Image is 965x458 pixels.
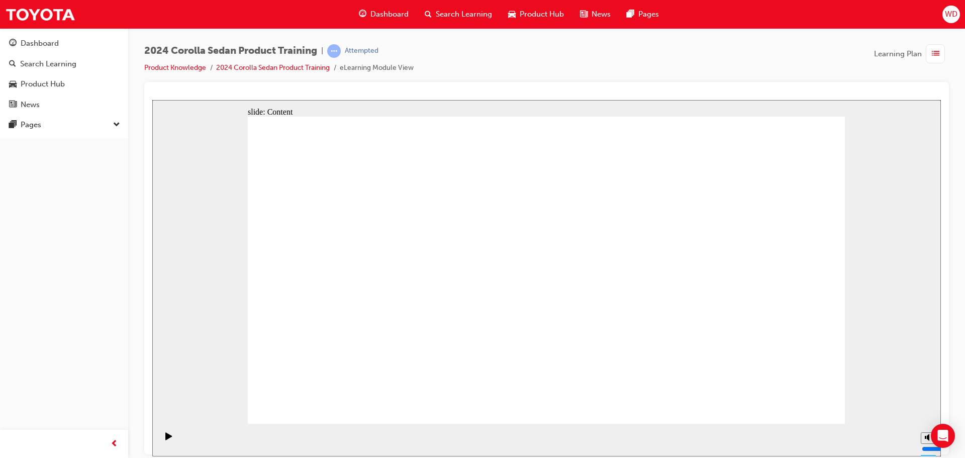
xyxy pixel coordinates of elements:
div: Pages [21,119,41,131]
span: WD [945,9,957,20]
span: guage-icon [359,8,366,21]
a: car-iconProduct Hub [500,4,572,25]
div: Product Hub [21,78,65,90]
div: Open Intercom Messenger [931,424,955,448]
a: news-iconNews [572,4,619,25]
button: DashboardSearch LearningProduct HubNews [4,32,124,116]
span: | [321,45,323,57]
a: Dashboard [4,34,124,53]
div: Attempted [345,46,378,56]
img: Trak [5,3,75,26]
input: volume [769,345,834,353]
span: news-icon [580,8,588,21]
a: search-iconSearch Learning [417,4,500,25]
span: learningRecordVerb_ATTEMPT-icon [327,44,341,58]
span: search-icon [425,8,432,21]
button: Play (Ctrl+Alt+P) [5,332,22,349]
span: pages-icon [9,121,17,130]
div: playback controls [5,324,22,356]
a: 2024 Corolla Sedan Product Training [216,63,330,72]
span: car-icon [9,80,17,89]
button: Mute (Ctrl+Alt+M) [768,332,785,344]
div: News [21,99,40,111]
button: WD [942,6,960,23]
div: Search Learning [20,58,76,70]
span: list-icon [932,48,939,60]
span: car-icon [508,8,516,21]
span: Pages [638,9,659,20]
a: Search Learning [4,55,124,73]
span: Learning Plan [874,48,922,60]
a: pages-iconPages [619,4,667,25]
span: news-icon [9,101,17,110]
a: Product Hub [4,75,124,94]
button: Pages [4,116,124,134]
span: search-icon [9,60,16,69]
span: Dashboard [370,9,409,20]
span: News [592,9,611,20]
span: 2024 Corolla Sedan Product Training [144,45,317,57]
a: Product Knowledge [144,63,206,72]
button: Learning Plan [874,44,949,63]
div: misc controls [763,324,784,356]
span: guage-icon [9,39,17,48]
a: guage-iconDashboard [351,4,417,25]
div: Dashboard [21,38,59,49]
li: eLearning Module View [340,62,414,74]
span: down-icon [113,119,120,132]
span: pages-icon [627,8,634,21]
span: Product Hub [520,9,564,20]
span: Search Learning [436,9,492,20]
span: prev-icon [111,438,118,450]
a: News [4,96,124,114]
